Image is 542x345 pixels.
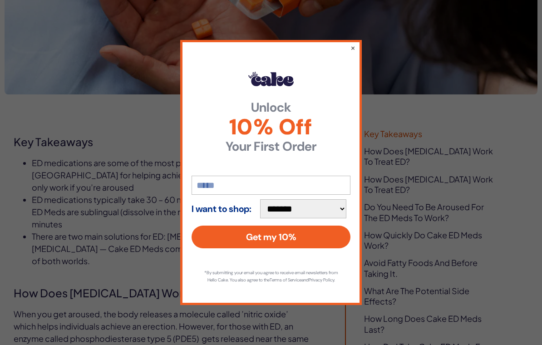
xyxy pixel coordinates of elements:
a: Terms of Service [270,277,301,283]
strong: Your First Order [192,140,350,153]
strong: Unlock [192,101,350,114]
span: 10% Off [192,116,350,138]
img: Hello Cake [248,72,294,86]
p: *By submitting your email you agree to receive email newsletters from Hello Cake. You also agree ... [201,269,341,284]
button: × [350,43,355,52]
a: Privacy Policy [309,277,334,283]
button: Get my 10% [192,226,350,248]
strong: I want to shop: [192,204,251,214]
